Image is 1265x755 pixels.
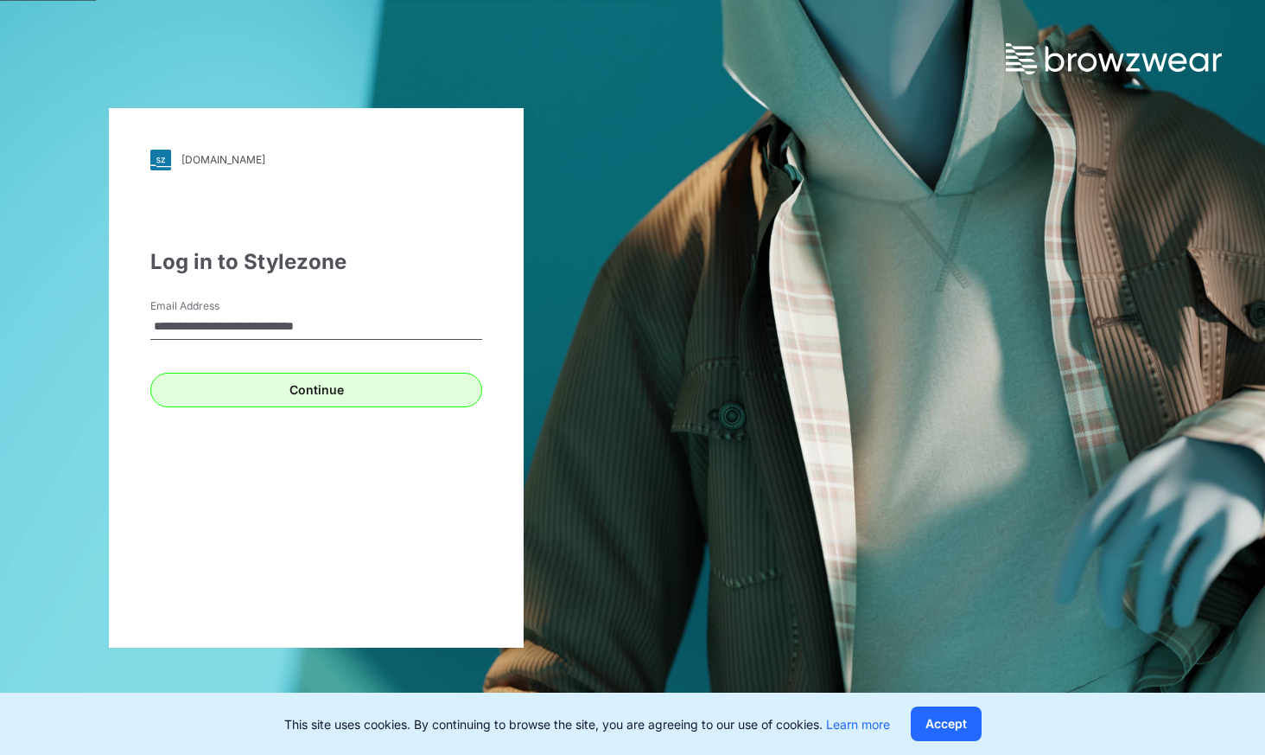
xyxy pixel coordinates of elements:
[150,298,271,314] label: Email Address
[826,717,890,732] a: Learn more
[150,373,482,407] button: Continue
[181,153,265,166] div: [DOMAIN_NAME]
[150,246,482,278] div: Log in to Stylezone
[284,715,890,733] p: This site uses cookies. By continuing to browse the site, you are agreeing to our use of cookies.
[150,150,171,170] img: svg+xml;base64,PHN2ZyB3aWR0aD0iMjgiIGhlaWdodD0iMjgiIHZpZXdCb3g9IjAgMCAyOCAyOCIgZmlsbD0ibm9uZSIgeG...
[1006,43,1222,74] img: browzwear-logo.73288ffb.svg
[150,150,482,170] a: [DOMAIN_NAME]
[911,707,982,741] button: Accept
